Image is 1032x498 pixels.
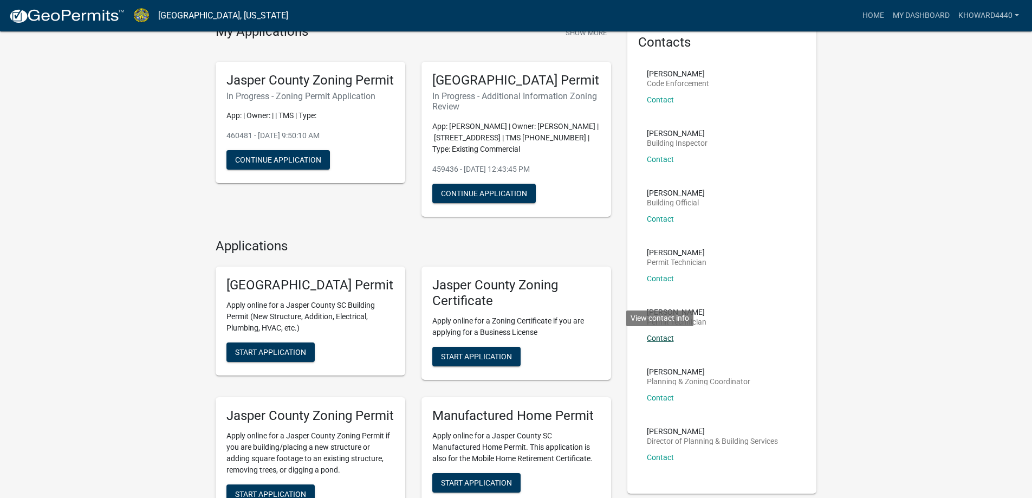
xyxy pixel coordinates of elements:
[432,164,600,175] p: 459436 - [DATE] 12:43:45 PM
[561,24,611,42] button: Show More
[226,430,394,476] p: Apply online for a Jasper County Zoning Permit if you are building/placing a new structure or add...
[432,91,600,112] h6: In Progress - Additional Information Zoning Review
[647,453,674,462] a: Contact
[858,5,888,26] a: Home
[638,35,806,50] h5: Contacts
[441,478,512,487] span: Start Application
[647,249,706,256] p: [PERSON_NAME]
[647,437,778,445] p: Director of Planning & Building Services
[441,352,512,361] span: Start Application
[226,150,330,170] button: Continue Application
[226,408,394,424] h5: Jasper County Zoning Permit
[216,238,611,254] h4: Applications
[647,80,709,87] p: Code Enforcement
[647,308,706,316] p: [PERSON_NAME]
[432,473,521,493] button: Start Application
[647,215,674,223] a: Contact
[226,342,315,362] button: Start Application
[226,300,394,334] p: Apply online for a Jasper County SC Building Permit (New Structure, Addition, Electrical, Plumbin...
[647,274,674,283] a: Contact
[647,334,674,342] a: Contact
[432,315,600,338] p: Apply online for a Zoning Certificate if you are applying for a Business License
[647,139,708,147] p: Building Inspector
[133,8,150,23] img: Jasper County, South Carolina
[888,5,954,26] a: My Dashboard
[226,73,394,88] h5: Jasper County Zoning Permit
[432,73,600,88] h5: [GEOGRAPHIC_DATA] Permit
[432,408,600,424] h5: Manufactured Home Permit
[432,347,521,366] button: Start Application
[647,378,750,385] p: Planning & Zoning Coordinator
[432,277,600,309] h5: Jasper County Zoning Certificate
[647,258,706,266] p: Permit Technician
[235,489,306,498] span: Start Application
[647,199,705,206] p: Building Official
[647,368,750,376] p: [PERSON_NAME]
[226,91,394,101] h6: In Progress - Zoning Permit Application
[235,348,306,357] span: Start Application
[226,277,394,293] h5: [GEOGRAPHIC_DATA] Permit
[432,121,600,155] p: App: [PERSON_NAME] | Owner: [PERSON_NAME] | [STREET_ADDRESS] | TMS [PHONE_NUMBER] | Type: Existin...
[647,155,674,164] a: Contact
[647,130,708,137] p: [PERSON_NAME]
[647,189,705,197] p: [PERSON_NAME]
[432,184,536,203] button: Continue Application
[432,430,600,464] p: Apply online for a Jasper County SC Manufactured Home Permit. This application is also for the Mo...
[647,393,674,402] a: Contact
[158,7,288,25] a: [GEOGRAPHIC_DATA], [US_STATE]
[647,70,709,77] p: [PERSON_NAME]
[226,130,394,141] p: 460481 - [DATE] 9:50:10 AM
[216,24,308,40] h4: My Applications
[647,428,778,435] p: [PERSON_NAME]
[226,110,394,121] p: App: | Owner: | | TMS | Type:
[647,95,674,104] a: Contact
[954,5,1023,26] a: KHOWARD4440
